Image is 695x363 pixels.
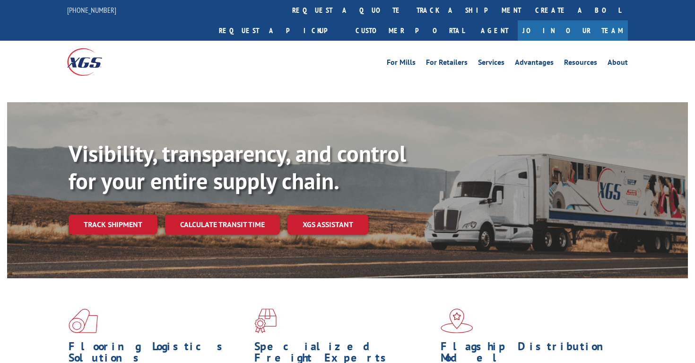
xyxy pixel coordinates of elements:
[69,139,406,195] b: Visibility, transparency, and control for your entire supply chain.
[518,20,628,41] a: Join Our Team
[441,309,473,333] img: xgs-icon-flagship-distribution-model-red
[564,59,597,69] a: Resources
[69,309,98,333] img: xgs-icon-total-supply-chain-intelligence-red
[515,59,554,69] a: Advantages
[348,20,471,41] a: Customer Portal
[287,214,368,235] a: XGS ASSISTANT
[608,59,628,69] a: About
[426,59,468,69] a: For Retailers
[478,59,504,69] a: Services
[387,59,416,69] a: For Mills
[165,214,280,235] a: Calculate transit time
[254,309,277,333] img: xgs-icon-focused-on-flooring-red
[67,5,116,15] a: [PHONE_NUMBER]
[69,214,157,234] a: Track shipment
[212,20,348,41] a: Request a pickup
[471,20,518,41] a: Agent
